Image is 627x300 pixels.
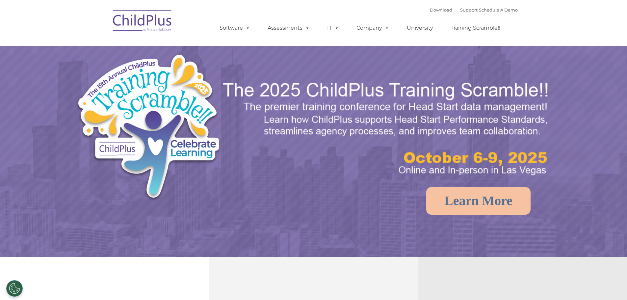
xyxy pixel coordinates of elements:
[460,7,478,13] a: Support
[430,7,452,13] a: Download
[430,7,518,13] font: |
[426,187,531,215] a: Learn More
[444,21,507,35] a: Training Scramble!!
[350,21,396,35] a: Company
[261,21,316,35] a: Assessments
[213,21,257,35] a: Software
[400,21,440,35] a: University
[110,5,175,38] img: ChildPlus by Procare Solutions
[321,21,346,35] a: IT
[6,280,23,297] button: Cookies Settings
[479,7,518,13] a: Schedule A Demo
